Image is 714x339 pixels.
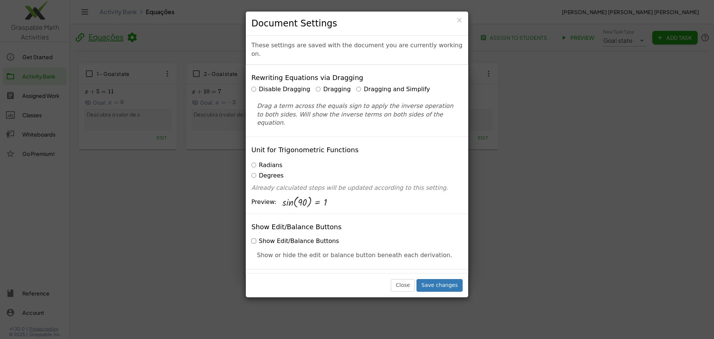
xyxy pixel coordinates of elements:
[356,87,361,92] input: Dragging and Simplify
[356,85,430,94] label: Dragging and Simplify
[456,16,463,25] span: ×
[251,163,256,167] input: Radians
[251,173,256,178] input: Degrees
[257,102,457,128] p: Drag a term across the equals sign to apply the inverse operation to both sides. Will show the in...
[246,36,468,65] div: These settings are saved with the document you are currently working on.
[251,85,310,94] label: Disable Dragging
[251,184,463,192] p: Already calculated steps will be updated according to this setting.
[416,279,463,292] button: Save changes
[251,172,284,180] label: Degrees
[251,237,339,246] label: Show Edit/Balance Buttons
[257,251,457,260] p: Show or hide the edit or balance button beneath each derivation.
[251,87,256,92] input: Disable Dragging
[251,74,363,81] h4: Rewriting Equations via Dragging
[251,17,463,30] h3: Document Settings
[251,198,276,207] span: Preview:
[316,87,321,92] input: Dragging
[251,146,358,154] h4: Unit for Trigonometric Functions
[251,223,341,231] h4: Show Edit/Balance Buttons
[251,239,256,243] input: Show Edit/Balance Buttons
[456,16,463,24] button: Close
[391,279,415,292] button: Close
[316,85,351,94] label: Dragging
[251,161,282,170] label: Radians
